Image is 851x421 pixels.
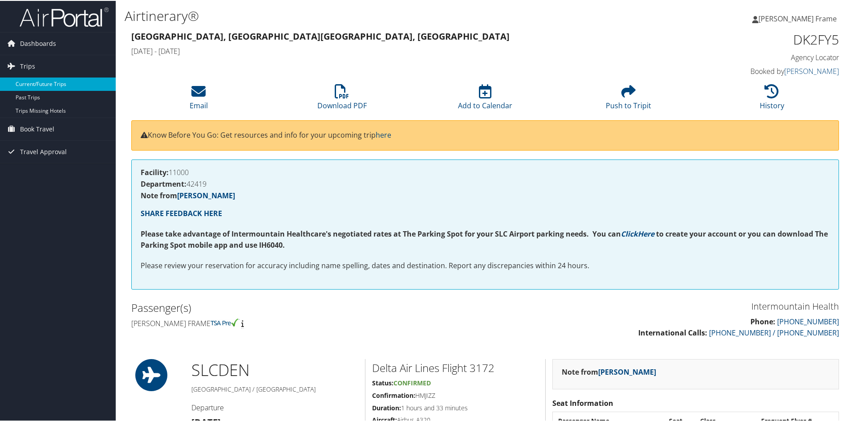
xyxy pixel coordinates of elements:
strong: Please take advantage of Intermountain Healthcare's negotiated rates at The Parking Spot for your... [141,228,621,238]
h3: Intermountain Health [492,299,839,312]
h1: DK2FY5 [672,29,839,48]
strong: Seat Information [552,397,613,407]
img: airportal-logo.png [20,6,109,27]
a: [PERSON_NAME] [177,190,235,200]
h5: 1 hours and 33 minutes [372,403,539,412]
h5: [GEOGRAPHIC_DATA] / [GEOGRAPHIC_DATA] [191,384,358,393]
span: Book Travel [20,117,54,139]
h5: HMJIZZ [372,390,539,399]
a: Click [621,228,638,238]
strong: Facility: [141,167,169,176]
h4: [DATE] - [DATE] [131,45,659,55]
strong: International Calls: [638,327,707,337]
a: Email [190,88,208,110]
a: [PHONE_NUMBER] / [PHONE_NUMBER] [709,327,839,337]
h1: SLC DEN [191,358,358,380]
p: Please review your reservation for accuracy including name spelling, dates and destination. Repor... [141,259,830,271]
strong: Status: [372,378,393,386]
strong: [GEOGRAPHIC_DATA], [GEOGRAPHIC_DATA] [GEOGRAPHIC_DATA], [GEOGRAPHIC_DATA] [131,29,510,41]
span: Trips [20,54,35,77]
a: here [376,129,391,139]
span: Travel Approval [20,140,67,162]
h1: Airtinerary® [125,6,605,25]
a: [PERSON_NAME] [784,65,839,75]
h4: [PERSON_NAME] Frame [131,318,478,327]
span: [PERSON_NAME] Frame [758,13,837,23]
p: Know Before You Go: Get resources and info for your upcoming trip [141,129,830,140]
h4: Agency Locator [672,52,839,61]
a: [PHONE_NUMBER] [777,316,839,326]
img: tsa-precheck.png [211,318,239,326]
h4: 42419 [141,180,830,187]
a: Download PDF [317,88,367,110]
h4: 11000 [141,168,830,175]
a: Push to Tripit [606,88,651,110]
strong: Duration: [372,403,401,411]
h4: Departure [191,402,358,412]
a: [PERSON_NAME] Frame [752,4,846,31]
strong: Phone: [750,316,775,326]
span: Dashboards [20,32,56,54]
a: Add to Calendar [458,88,512,110]
a: Here [638,228,654,238]
strong: Note from [141,190,235,200]
a: [PERSON_NAME] [598,366,656,376]
strong: Confirmation: [372,390,415,399]
span: Confirmed [393,378,431,386]
strong: Note from [562,366,656,376]
h4: Booked by [672,65,839,75]
h2: Passenger(s) [131,299,478,315]
a: History [760,88,784,110]
strong: Department: [141,178,186,188]
a: SHARE FEEDBACK HERE [141,208,222,217]
h2: Delta Air Lines Flight 3172 [372,360,539,375]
